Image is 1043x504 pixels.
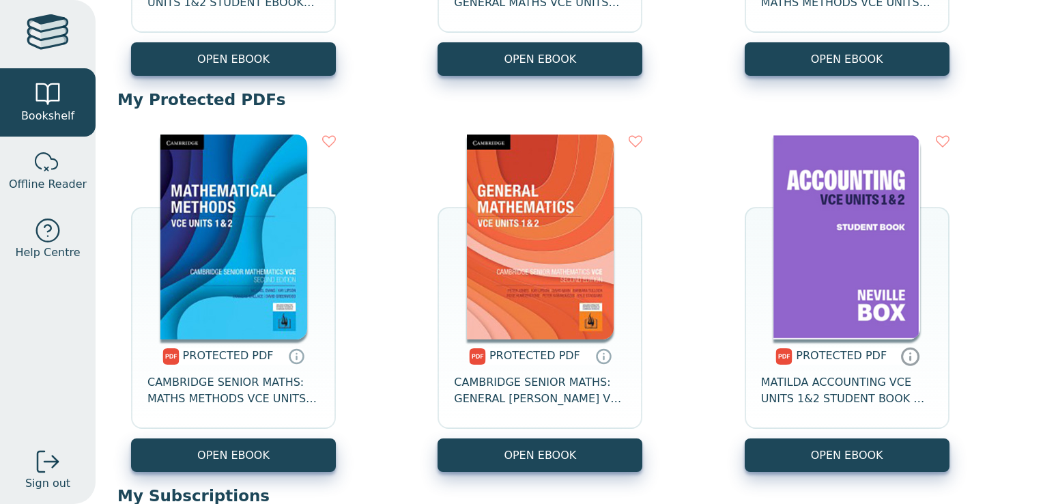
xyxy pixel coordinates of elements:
span: PROTECTED PDF [796,349,887,362]
span: CAMBRIDGE SENIOR MATHS: MATHS METHODS VCE UNITS 1&2 [147,374,319,407]
span: Sign out [25,475,70,492]
img: 7427b572-0d0b-412c-8762-bae5e50f5011.jpg [467,135,614,339]
a: OPEN EBOOK [745,438,949,472]
a: Protected PDFs cannot be printed, copied or shared. They can be accessed online through Education... [288,348,304,364]
span: PROTECTED PDF [489,349,580,362]
img: 6291a885-a9a2-4028-9f48-02f160d570f0.jpg [160,135,307,339]
a: Protected PDFs cannot be printed, copied or shared. They can be accessed online through Education... [595,348,612,364]
span: PROTECTED PDF [183,349,274,362]
img: pdf.svg [775,348,792,365]
a: OPEN EBOOK [131,438,336,472]
button: OPEN EBOOK [745,42,949,76]
button: OPEN EBOOK [131,42,336,76]
img: pdf.svg [469,348,486,365]
a: Protected PDFs cannot be printed, copied or shared. They can be accessed online through Education... [900,346,920,366]
span: CAMBRIDGE SENIOR MATHS: GENERAL [PERSON_NAME] VCE UNITS 1&2 [454,374,626,407]
img: pdf.svg [162,348,180,365]
p: My Protected PDFs [117,89,1021,110]
span: Bookshelf [21,108,74,124]
span: Help Centre [15,244,80,261]
a: OPEN EBOOK [438,438,642,472]
span: Offline Reader [9,176,87,193]
span: MATILDA ACCOUNTING VCE UNITS 1&2 STUDENT BOOK + EBOOK 7E [761,374,933,407]
button: OPEN EBOOK [438,42,642,76]
img: 0cad7d70-4380-4b94-b35e-c08e2cb8fa8b.png [773,135,920,339]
